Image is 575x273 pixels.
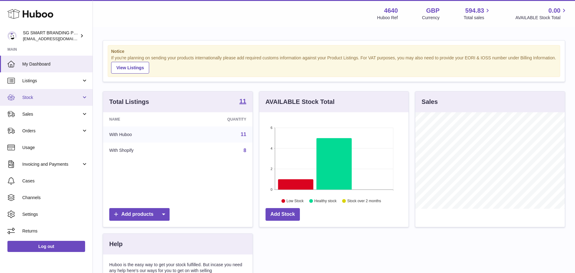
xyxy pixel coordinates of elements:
[548,6,560,15] span: 0.00
[314,199,337,203] text: Healthy stock
[239,98,246,104] strong: 11
[109,240,123,248] h3: Help
[111,62,149,74] a: View Listings
[347,199,381,203] text: Stock over 2 months
[184,112,252,126] th: Quantity
[109,98,149,106] h3: Total Listings
[111,55,557,74] div: If you're planning on sending your products internationally please add required customs informati...
[111,49,557,54] strong: Notice
[22,211,88,217] span: Settings
[377,15,398,21] div: Huboo Ref
[103,126,184,143] td: With Huboo
[22,145,88,151] span: Usage
[22,78,81,84] span: Listings
[515,15,568,21] span: AVAILABLE Stock Total
[244,148,246,153] a: 8
[22,95,81,100] span: Stock
[270,188,272,191] text: 0
[239,98,246,105] a: 11
[23,36,91,41] span: [EMAIL_ADDRESS][DOMAIN_NAME]
[7,31,17,41] img: uktopsmileshipping@gmail.com
[7,241,85,252] a: Log out
[464,6,491,21] a: 594.83 Total sales
[23,30,79,42] div: SG SMART BRANDING PTE. LTD.
[270,126,272,130] text: 6
[266,98,335,106] h3: AVAILABLE Stock Total
[384,6,398,15] strong: 4640
[426,6,439,15] strong: GBP
[22,161,81,167] span: Invoicing and Payments
[22,61,88,67] span: My Dashboard
[515,6,568,21] a: 0.00 AVAILABLE Stock Total
[103,112,184,126] th: Name
[270,167,272,171] text: 2
[241,132,246,137] a: 11
[103,143,184,159] td: With Shopify
[287,199,304,203] text: Low Stock
[422,98,438,106] h3: Sales
[109,208,170,221] a: Add products
[464,15,491,21] span: Total sales
[22,111,81,117] span: Sales
[22,128,81,134] span: Orders
[422,15,440,21] div: Currency
[465,6,484,15] span: 594.83
[22,195,88,201] span: Channels
[270,147,272,150] text: 4
[266,208,300,221] a: Add Stock
[22,228,88,234] span: Returns
[22,178,88,184] span: Cases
